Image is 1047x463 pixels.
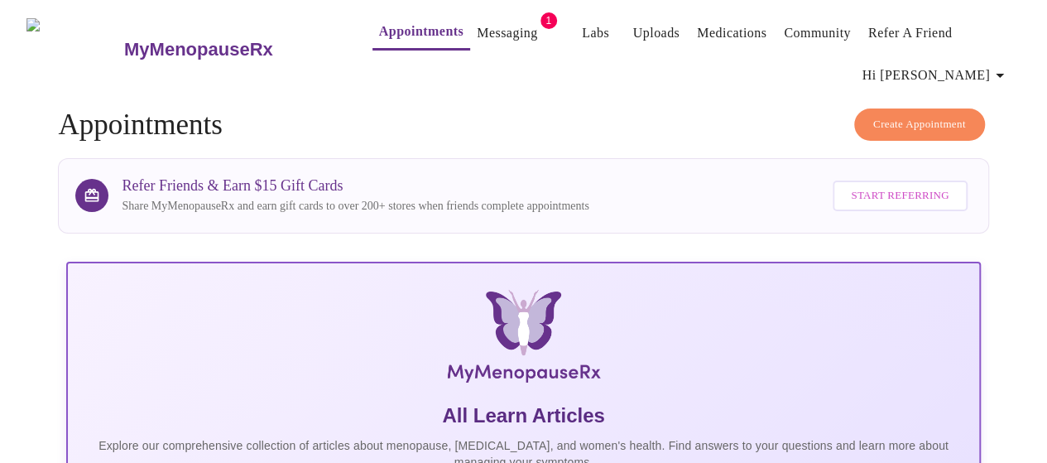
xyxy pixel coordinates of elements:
[477,22,537,45] a: Messaging
[862,17,959,50] button: Refer a Friend
[854,109,985,141] button: Create Appointment
[81,403,965,429] h5: All Learn Articles
[697,22,766,45] a: Medications
[690,17,773,50] button: Medications
[582,22,609,45] a: Labs
[379,20,463,43] a: Appointments
[873,115,966,134] span: Create Appointment
[868,22,953,45] a: Refer a Friend
[633,22,680,45] a: Uploads
[862,64,1010,87] span: Hi [PERSON_NAME]
[777,17,857,50] button: Community
[627,17,687,50] button: Uploads
[470,17,544,50] button: Messaging
[124,39,273,60] h3: MyMenopauseRx
[784,22,851,45] a: Community
[219,290,828,389] img: MyMenopauseRx Logo
[569,17,622,50] button: Labs
[856,59,1016,92] button: Hi [PERSON_NAME]
[26,18,122,80] img: MyMenopauseRx Logo
[851,186,949,205] span: Start Referring
[122,198,588,215] p: Share MyMenopauseRx and earn gift cards to over 200+ stores when friends complete appointments
[833,181,967,211] button: Start Referring
[122,21,339,79] a: MyMenopauseRx
[828,172,971,219] a: Start Referring
[372,15,470,51] button: Appointments
[540,12,557,29] span: 1
[58,109,988,142] h4: Appointments
[122,177,588,195] h3: Refer Friends & Earn $15 Gift Cards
